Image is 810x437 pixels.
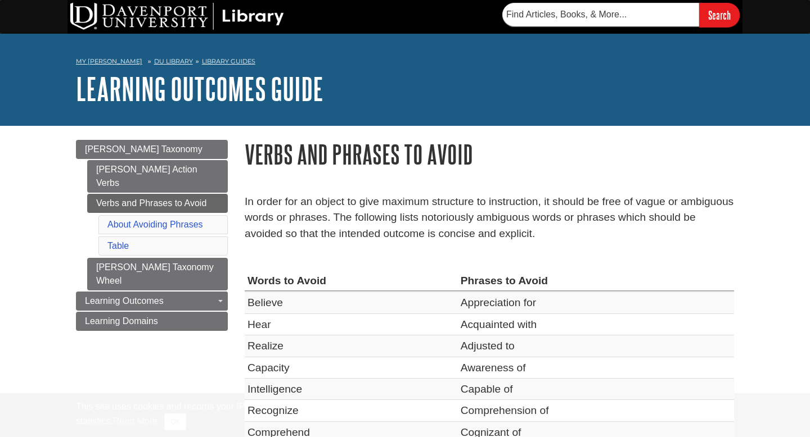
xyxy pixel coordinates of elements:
a: Library Guides [202,57,255,65]
p: In order for an object to give maximum structure to instruction, it should be free of vague or am... [245,194,734,242]
td: Capacity [245,357,458,378]
td: Awareness of [458,357,734,378]
td: Recognize [245,400,458,421]
a: Learning Outcomes [76,292,228,311]
span: Learning Outcomes [85,296,164,306]
td: Comprehension of [458,400,734,421]
a: [PERSON_NAME] Taxonomy Wheel [87,258,228,290]
span: Learning Domains [85,316,158,326]
th: Words to Avoid [245,270,458,292]
td: Appreciation for [458,292,734,313]
a: About Avoiding Phrases [107,220,203,229]
form: Searches DU Library's articles, books, and more [502,3,740,27]
a: DU Library [154,57,193,65]
td: Capable of [458,379,734,400]
h1: Verbs and Phrases to Avoid [245,140,734,169]
input: Find Articles, Books, & More... [502,3,699,26]
td: Hear [245,313,458,335]
button: Close [164,413,186,430]
a: My [PERSON_NAME] [76,57,142,66]
td: Intelligence [245,379,458,400]
td: Believe [245,292,458,313]
div: This site uses cookies and records your IP address for usage statistics. Additionally, we use Goo... [76,400,734,430]
a: [PERSON_NAME] Taxonomy [76,140,228,159]
a: Learning Domains [76,312,228,331]
a: Table [107,241,129,251]
input: Search [699,3,740,27]
img: DU Library [70,3,284,30]
span: [PERSON_NAME] Taxonomy [85,144,202,154]
td: Realize [245,335,458,357]
a: [PERSON_NAME] Action Verbs [87,160,228,193]
nav: breadcrumb [76,54,734,72]
a: Read More [113,416,157,426]
a: Verbs and Phrases to Avoid [87,194,228,213]
a: Learning Outcomes Guide [76,71,323,106]
div: Guide Page Menu [76,140,228,331]
td: Acquainted with [458,313,734,335]
th: Phrases to Avoid [458,270,734,292]
td: Adjusted to [458,335,734,357]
